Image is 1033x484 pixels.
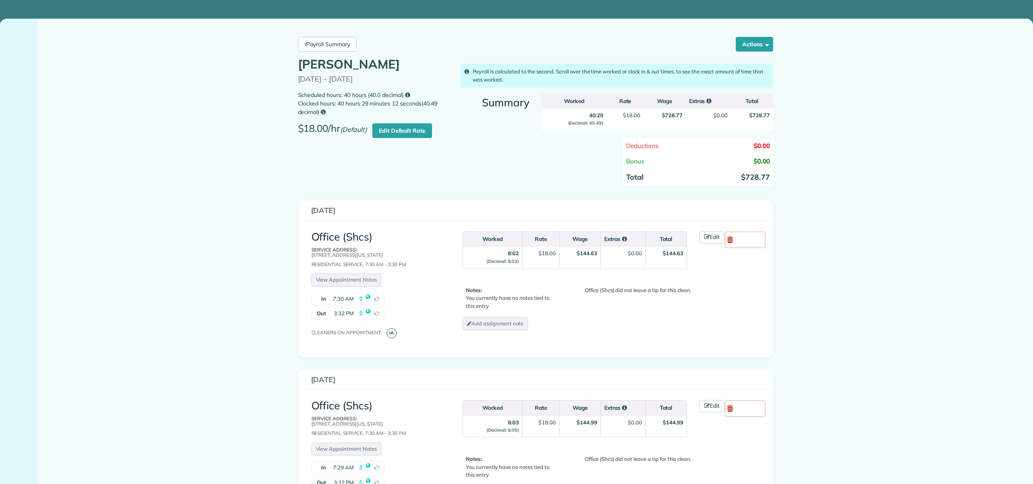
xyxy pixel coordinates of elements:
div: Payroll is calculated to the second. Scroll over the time worked or clock in & out times. to see ... [460,64,773,88]
div: $0.00 [628,250,642,257]
a: Add assignment note [462,317,528,330]
span: Cleaners on appointment: [311,329,385,336]
strong: $728.77 [662,112,683,118]
th: Worked [542,94,607,108]
th: Rate [607,94,644,108]
a: Edit [699,400,724,412]
b: Notes: [466,287,482,293]
strong: 8:03 [486,419,519,433]
span: $0.00 [754,142,770,150]
p: [DATE] - [DATE] [298,75,452,83]
p: [STREET_ADDRESS][US_STATE] [311,416,444,426]
a: Edit Default Rate [372,123,432,138]
div: $18.00 [538,250,556,257]
span: 7:29 AM [333,464,354,472]
span: $0.00 [713,112,728,118]
div: $0.00 [628,419,642,426]
div: Residential Service, 7:30 AM - 3:30 PM [311,247,444,267]
div: Office (Shcs) did not leave a tip for this clean. [556,286,692,295]
span: $18.00/hr [298,123,371,140]
th: Wage [559,400,601,415]
small: (Decimal: 40.49) [568,120,603,126]
b: Notes: [466,456,482,462]
span: Deductions [626,142,659,150]
th: Wage [644,94,686,108]
span: IA [387,328,397,338]
strong: $728.77 [749,112,770,118]
button: Actions [736,37,773,52]
strong: $144.63 [663,250,683,256]
th: Total [731,94,773,108]
th: Extras [601,400,645,415]
h3: [DATE] [311,376,760,384]
span: 7:30 AM [333,295,354,303]
h3: [DATE] [311,207,760,215]
b: Service Address: [311,247,357,253]
a: Payroll Summary [298,37,357,52]
th: Extras [686,94,731,108]
div: Office (Shcs) did not leave a tip for this clean. [556,455,692,463]
strong: Out [312,308,328,320]
small: (Decimal: 8.03) [486,258,519,264]
div: Residential Service, 7:30 AM - 3:30 PM [311,416,444,436]
strong: $144.99 [577,419,597,426]
strong: In [312,293,328,305]
small: (Decimal: 8.05) [486,427,519,433]
b: Service Address: [311,415,357,422]
strong: Total [626,172,644,182]
strong: In [312,462,328,474]
span: $0.00 [754,157,770,165]
a: Office (Shcs) [311,230,373,243]
span: 3:32 PM [334,310,354,318]
a: Edit [699,231,724,243]
strong: $144.99 [663,419,683,426]
p: [STREET_ADDRESS][US_STATE] [311,247,444,258]
th: Worked [462,400,522,415]
h3: Summary [460,97,529,109]
a: View Appointment Notes [311,443,381,456]
th: Extras [601,232,645,246]
p: You currently have no notes tied to this entry [466,286,554,310]
div: $18.00 [538,419,556,426]
th: Wage [559,232,601,246]
em: (Default) [340,125,367,133]
small: Scheduled hours: 40 hours (40.0 decimal) Clocked hours: 40 hours 29 minutes 12 seconds(40.49 deci... [298,91,452,116]
th: Rate [522,400,559,415]
a: Office (Shcs) [311,399,373,412]
strong: 40:29 [568,112,603,126]
p: You currently have no notes tied to this entry [466,455,554,479]
th: Total [645,232,687,246]
span: Bonus [626,157,645,165]
a: View Appointment Notes [311,273,381,286]
strong: $728.77 [741,172,770,182]
th: Rate [522,232,559,246]
th: Worked [462,232,522,246]
strong: $144.63 [577,250,597,256]
th: Total [645,400,687,415]
h1: [PERSON_NAME] [298,58,452,71]
span: $18.00 [623,112,640,118]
